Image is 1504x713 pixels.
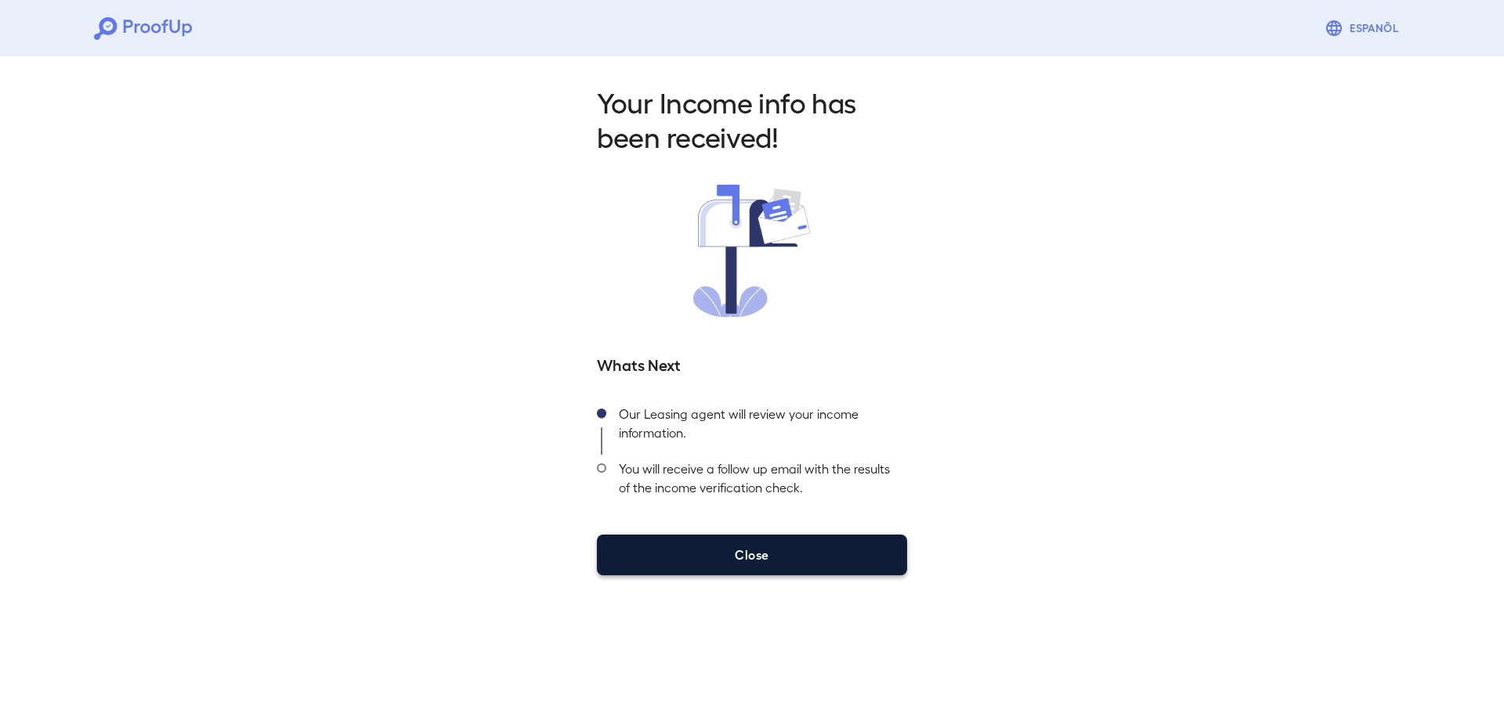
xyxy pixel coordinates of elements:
img: received.svg [693,185,811,317]
h2: Your Income info has been received! [597,85,907,153]
div: Our Leasing agent will review your income information. [606,400,907,455]
button: Close [597,535,907,575]
div: You will receive a follow up email with the results of the income verification check. [606,455,907,510]
h5: Whats Next [597,353,907,375]
button: Espanõl [1318,13,1410,44]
